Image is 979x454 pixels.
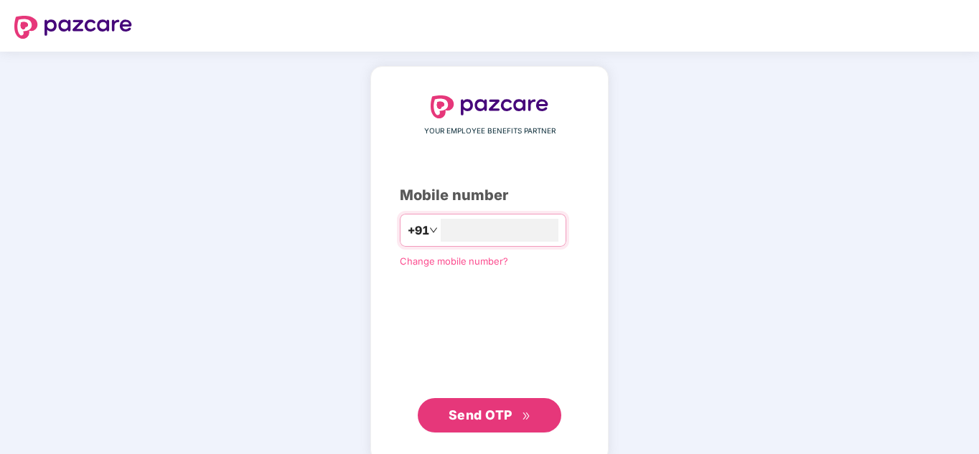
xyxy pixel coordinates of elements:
button: Send OTPdouble-right [418,398,561,432]
span: down [429,226,438,235]
span: double-right [522,412,531,421]
span: YOUR EMPLOYEE BENEFITS PARTNER [424,126,556,137]
img: logo [431,95,548,118]
div: Mobile number [400,184,579,207]
img: logo [14,16,132,39]
a: Change mobile number? [400,255,508,267]
span: Send OTP [449,407,512,422]
span: +91 [408,222,429,240]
